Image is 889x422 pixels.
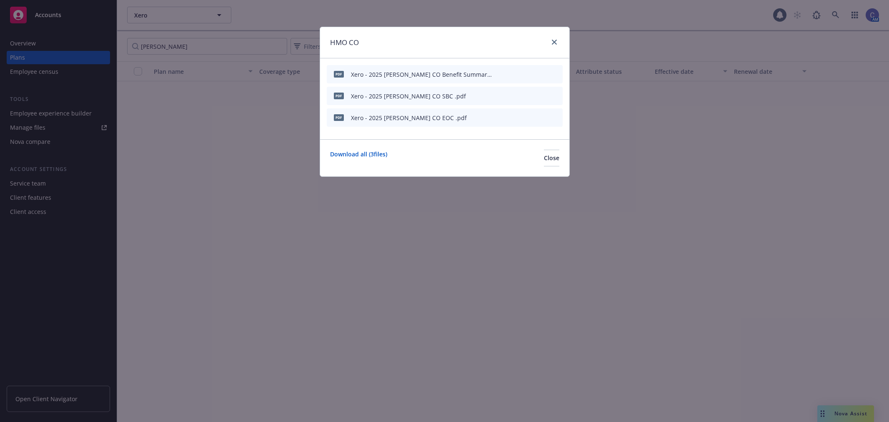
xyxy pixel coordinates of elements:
[549,37,559,47] a: close
[553,68,559,80] button: archive file
[508,112,518,124] button: start extraction
[351,70,493,79] div: Xero - 2025 [PERSON_NAME] CO Benefit Summary .pdf
[351,113,467,122] div: Xero - 2025 [PERSON_NAME] CO EOC .pdf
[538,112,546,124] button: preview file
[525,68,532,80] button: download file
[330,37,359,48] h1: HMO CO
[334,93,344,99] span: pdf
[330,150,387,166] a: Download all ( 3 files)
[544,150,559,166] button: Close
[538,68,546,80] button: preview file
[553,90,559,102] button: archive file
[508,68,518,80] button: start extraction
[525,90,532,102] button: download file
[544,154,559,162] span: Close
[334,71,344,77] span: pdf
[553,112,559,124] button: archive file
[351,92,466,100] div: Xero - 2025 [PERSON_NAME] CO SBC .pdf
[334,114,344,121] span: pdf
[538,90,546,102] button: preview file
[508,90,518,102] button: start extraction
[525,112,532,124] button: download file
